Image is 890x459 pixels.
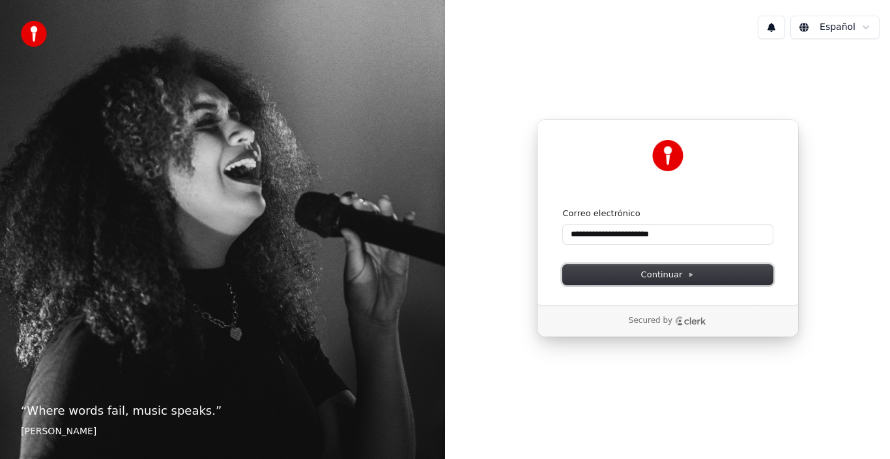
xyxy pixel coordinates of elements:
[652,140,683,171] img: Youka
[563,265,773,285] button: Continuar
[21,425,424,438] footer: [PERSON_NAME]
[563,208,640,219] label: Correo electrónico
[21,21,47,47] img: youka
[641,269,695,281] span: Continuar
[629,316,672,326] p: Secured by
[675,316,706,326] a: Clerk logo
[21,402,424,420] p: “ Where words fail, music speaks. ”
